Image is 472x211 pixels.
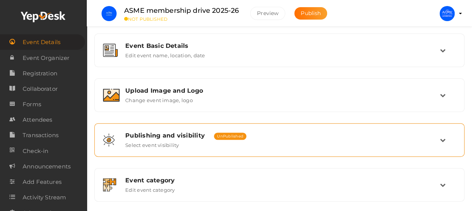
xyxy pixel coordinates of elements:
img: event-details.svg [103,44,118,57]
span: Add Features [23,174,61,190]
label: Edit event name, location, date [125,49,205,58]
img: image.svg [103,89,120,102]
span: Publish [301,10,321,17]
span: Forms [23,97,41,112]
span: Event Details [23,35,60,50]
span: Publishing and visibility [125,132,205,139]
button: Publish [294,7,327,20]
span: Transactions [23,128,58,143]
label: Change event image, logo [125,94,193,103]
span: Check-in [23,144,48,159]
img: TB03FAF8_small.png [101,6,117,21]
a: Upload Image and Logo Change event image, logo [98,98,460,105]
span: UnPublished [214,133,246,140]
span: Announcements [23,159,71,174]
img: shared-vision.svg [103,133,115,147]
button: Preview [250,7,285,20]
span: Registration [23,66,57,81]
a: Event category Edit event category [98,187,460,194]
div: Upload Image and Logo [125,87,440,94]
span: Attendees [23,112,52,127]
a: Publishing and visibility UnPublished Select event visibility [98,142,460,150]
div: Event Basic Details [125,42,440,49]
img: category.svg [103,178,116,191]
span: Activity Stream [23,190,66,205]
span: Event Organizer [23,50,69,66]
a: Event Basic Details Edit event name, location, date [98,53,460,60]
img: ACg8ocIznaYxAd1j8yGuuk7V8oyGTUXj0eGIu5KK6886ihuBZQ=s100 [440,6,455,21]
label: Select event visibility [125,139,179,148]
label: Edit event category [125,184,175,193]
label: ASME membership drive 2025-26 [124,5,239,16]
span: Collaborator [23,81,58,96]
small: NOT PUBLISHED [124,16,239,22]
div: Event category [125,177,440,184]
